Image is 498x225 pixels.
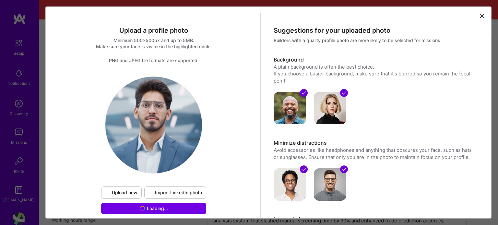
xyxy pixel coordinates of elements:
[144,186,206,199] button: Import LinkedIn photo
[105,77,202,173] img: logo
[105,190,111,195] i: icon UploadDark
[274,140,477,147] h3: Minimize distractions
[52,43,255,50] div: Make sure your face is visible in the highlighted circle.
[105,189,137,196] span: Upload new
[274,70,477,84] div: If you choose a busier background, make sure that it's blurred so you remain the focal point.
[274,56,477,63] h3: Background
[52,57,255,63] div: PNG and JPEG file formats are supported.
[148,189,202,196] span: Import LinkedIn photo
[314,92,346,124] img: avatar
[100,76,207,214] div: logoUpload newImport LinkedIn photoLoading...
[274,168,306,201] img: avatar
[274,92,306,124] img: avatar
[314,168,346,201] img: avatar
[52,26,255,35] div: Upload a profile photo
[148,190,154,195] i: icon LinkedInDarkV2
[101,203,206,214] button: Loading...
[274,216,477,223] h3: Image clarity
[147,205,168,212] span: Loading...
[101,186,142,199] button: Upload new
[274,26,477,35] div: Suggestions for your uploaded photo
[274,147,477,161] p: Avoid accessories like headphones and anything that obscures your face, such as hats or sunglasse...
[274,63,477,70] div: A plain background is often the best choice.
[274,37,477,43] div: Builders with a quality profile photo are more likely to be selected for missions.
[52,37,255,43] div: Minimum 500x500px and up to 5MB.
[144,186,206,199] div: To import a profile photo add your LinkedIn URL to your profile.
